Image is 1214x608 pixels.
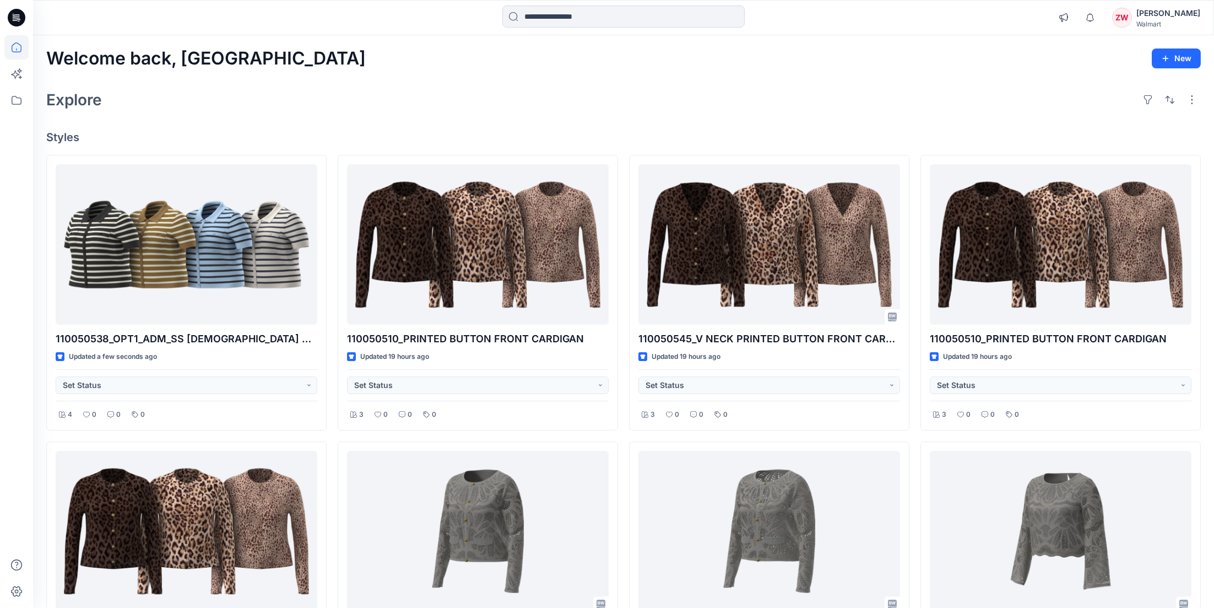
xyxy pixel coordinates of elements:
[699,409,703,421] p: 0
[408,409,412,421] p: 0
[360,351,429,363] p: Updated 19 hours ago
[347,331,609,347] p: 110050510_PRINTED BUTTON FRONT CARDIGAN
[140,409,145,421] p: 0
[723,409,728,421] p: 0
[990,409,995,421] p: 0
[1015,409,1019,421] p: 0
[116,409,121,421] p: 0
[1136,20,1200,28] div: Walmart
[46,91,102,109] h2: Explore
[432,409,436,421] p: 0
[383,409,388,421] p: 0
[1136,7,1200,20] div: [PERSON_NAME]
[1112,8,1132,28] div: ZW
[942,409,946,421] p: 3
[651,409,655,421] p: 3
[930,164,1191,325] a: 110050510_PRINTED BUTTON FRONT CARDIGAN
[652,351,720,363] p: Updated 19 hours ago
[359,409,364,421] p: 3
[92,409,96,421] p: 0
[56,331,317,347] p: 110050538_OPT1_ADM_SS [DEMOGRAPHIC_DATA] CARDI
[1152,49,1201,68] button: New
[69,351,157,363] p: Updated a few seconds ago
[56,164,317,325] a: 110050538_OPT1_ADM_SS LADY CARDI
[675,409,679,421] p: 0
[930,331,1191,347] p: 110050510_PRINTED BUTTON FRONT CARDIGAN
[46,131,1201,144] h4: Styles
[68,409,72,421] p: 4
[46,49,366,69] h2: Welcome back, [GEOGRAPHIC_DATA]
[347,164,609,325] a: 110050510_PRINTED BUTTON FRONT CARDIGAN
[943,351,1012,363] p: Updated 19 hours ago
[638,164,900,325] a: 110050545_V NECK PRINTED BUTTON FRONT CARDIGAN
[638,331,900,347] p: 110050545_V NECK PRINTED BUTTON FRONT CARDIGAN
[966,409,971,421] p: 0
